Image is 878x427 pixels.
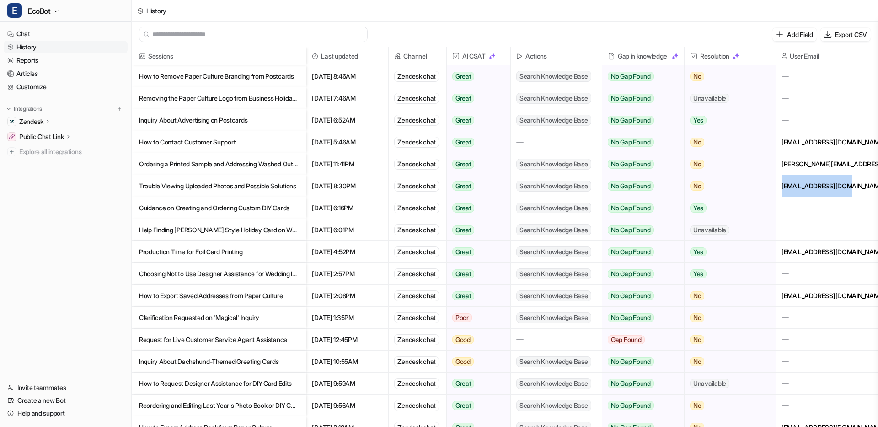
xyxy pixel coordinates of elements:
[608,269,654,278] span: No Gap Found
[516,312,591,323] span: Search Knowledge Base
[516,181,591,192] span: Search Knowledge Base
[685,329,768,351] button: No
[447,351,505,373] button: Good
[139,263,299,285] p: Choosing Not to Use Designer Assistance for Wedding Invitations
[787,30,813,39] p: Add Field
[602,241,677,263] button: No Gap Found
[310,197,385,219] span: [DATE] 6:16PM
[27,5,51,17] span: EcoBot
[602,351,677,373] button: No Gap Found
[139,241,299,263] p: Production Time for Foil Card Printing
[146,6,166,16] div: History
[394,246,439,257] div: Zendesk chat
[608,160,654,169] span: No Gap Found
[516,246,591,257] span: Search Knowledge Base
[139,329,299,351] p: Request for Live Customer Service Agent Assistance
[790,47,819,65] h2: User Email
[685,197,768,219] button: Yes
[602,109,677,131] button: No Gap Found
[452,225,475,235] span: Great
[447,153,505,175] button: Great
[139,65,299,87] p: How to Remove Paper Culture Branding from Postcards
[516,290,591,301] span: Search Knowledge Base
[310,219,385,241] span: [DATE] 6:01PM
[452,203,475,213] span: Great
[447,285,505,307] button: Great
[452,116,475,125] span: Great
[139,307,299,329] p: Clarification Requested on 'Magical' Inquiry
[116,106,123,112] img: menu_add.svg
[690,203,707,213] span: Yes
[776,285,878,306] div: [EMAIL_ADDRESS][DOMAIN_NAME]
[608,379,654,388] span: No Gap Found
[19,132,64,141] p: Public Chat Link
[447,109,505,131] button: Great
[602,65,677,87] button: No Gap Found
[139,373,299,395] p: How to Request Designer Assistance for DIY Card Edits
[516,93,591,104] span: Search Knowledge Base
[452,357,474,366] span: Good
[602,175,677,197] button: No Gap Found
[602,285,677,307] button: No Gap Found
[685,109,768,131] button: Yes
[452,247,475,256] span: Great
[602,263,677,285] button: No Gap Found
[4,394,128,407] a: Create a new Bot
[310,65,385,87] span: [DATE] 8:46AM
[608,94,654,103] span: No Gap Found
[447,373,505,395] button: Great
[139,351,299,373] p: Inquiry About Dachshund-Themed Greeting Cards
[776,153,878,175] div: [PERSON_NAME][EMAIL_ADDRESS][PERSON_NAME][DOMAIN_NAME]
[690,225,729,235] span: Unavailable
[690,160,705,169] span: No
[139,87,299,109] p: Removing the Paper Culture Logo from Business Holiday Cards
[602,373,677,395] button: No Gap Found
[516,378,591,389] span: Search Knowledge Base
[602,197,677,219] button: No Gap Found
[447,197,505,219] button: Great
[4,27,128,40] a: Chat
[690,138,705,147] span: No
[516,224,591,235] span: Search Knowledge Base
[685,263,768,285] button: Yes
[447,395,505,416] button: Great
[310,87,385,109] span: [DATE] 7:46AM
[608,225,654,235] span: No Gap Found
[452,379,475,388] span: Great
[4,104,45,113] button: Integrations
[447,263,505,285] button: Great
[608,401,654,410] span: No Gap Found
[685,65,768,87] button: No
[690,379,729,388] span: Unavailable
[452,94,475,103] span: Great
[835,30,867,39] p: Export CSV
[516,71,591,82] span: Search Knowledge Base
[602,153,677,175] button: No Gap Found
[394,224,439,235] div: Zendesk chat
[310,285,385,307] span: [DATE] 2:08PM
[685,395,768,416] button: No
[135,47,302,65] span: Sessions
[310,395,385,416] span: [DATE] 9:56AM
[394,137,439,148] div: Zendesk chat
[820,28,871,41] button: Export CSV
[776,175,878,197] div: [EMAIL_ADDRESS][DOMAIN_NAME]
[4,54,128,67] a: Reports
[447,241,505,263] button: Great
[608,291,654,300] span: No Gap Found
[9,134,15,139] img: Public Chat Link
[310,329,385,351] span: [DATE] 12:45PM
[139,285,299,307] p: How to Export Saved Addresses from Paper Culture
[685,285,768,307] button: No
[9,119,15,124] img: Zendesk
[310,373,385,395] span: [DATE] 9:59AM
[19,144,124,159] span: Explore all integrations
[608,247,654,256] span: No Gap Found
[447,219,505,241] button: Great
[447,329,505,351] button: Good
[452,138,475,147] span: Great
[685,307,768,329] button: No
[690,335,705,344] span: No
[4,407,128,420] a: Help and support
[516,159,591,170] span: Search Knowledge Base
